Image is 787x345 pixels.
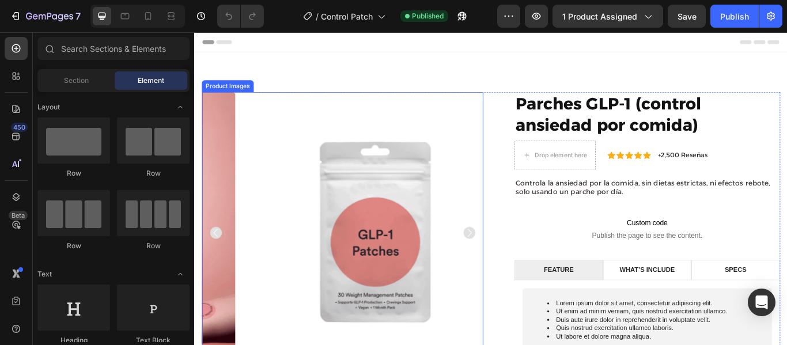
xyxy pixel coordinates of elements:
[373,70,683,122] h1: Parches GLP-1 (control ansiedad por comida)
[412,11,444,21] span: Published
[117,241,190,251] div: Row
[37,37,190,60] input: Search Sections & Elements
[397,139,458,148] div: Drop element here
[407,272,442,282] p: FEATURE
[321,10,373,22] span: Control Patch
[11,58,67,68] div: Product Images
[217,5,264,28] div: Undo/Redo
[37,241,110,251] div: Row
[553,5,663,28] button: 1 product assigned
[64,75,89,86] span: Section
[678,12,697,21] span: Save
[75,9,81,23] p: 7
[720,10,749,22] div: Publish
[411,331,668,340] li: Duis aute irure dolor in reprehenderit in voluptate velit.
[171,265,190,283] span: Toggle open
[373,231,683,242] span: Publish the page to see the content.
[37,168,110,179] div: Row
[540,138,599,148] p: +2,500 Reseñas
[194,32,787,345] iframe: Design area
[562,10,637,22] span: 1 product assigned
[710,5,759,28] button: Publish
[11,123,28,132] div: 450
[5,5,86,28] button: 7
[618,272,644,282] p: SPECS
[496,272,561,282] p: WHAT’S INCLUDE
[316,10,319,22] span: /
[411,312,668,321] li: Lorem ipsum dolor sit amet, consectetur adipiscing elit.
[373,215,683,229] span: Custom code
[37,102,60,112] span: Layout
[313,227,327,241] button: Carousel Next Arrow
[411,321,668,331] li: Ut enim ad minim veniam, quis nostrud exercitation ullamco.
[9,211,28,220] div: Beta
[171,98,190,116] span: Toggle open
[668,5,706,28] button: Save
[117,168,190,179] div: Row
[748,289,775,316] div: Open Intercom Messenger
[138,75,164,86] span: Element
[37,269,52,279] span: Text
[374,170,671,191] span: Controla la ansiedad por la comida, sin dietas estrictas, ni efectos rebote, solo usando un parch...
